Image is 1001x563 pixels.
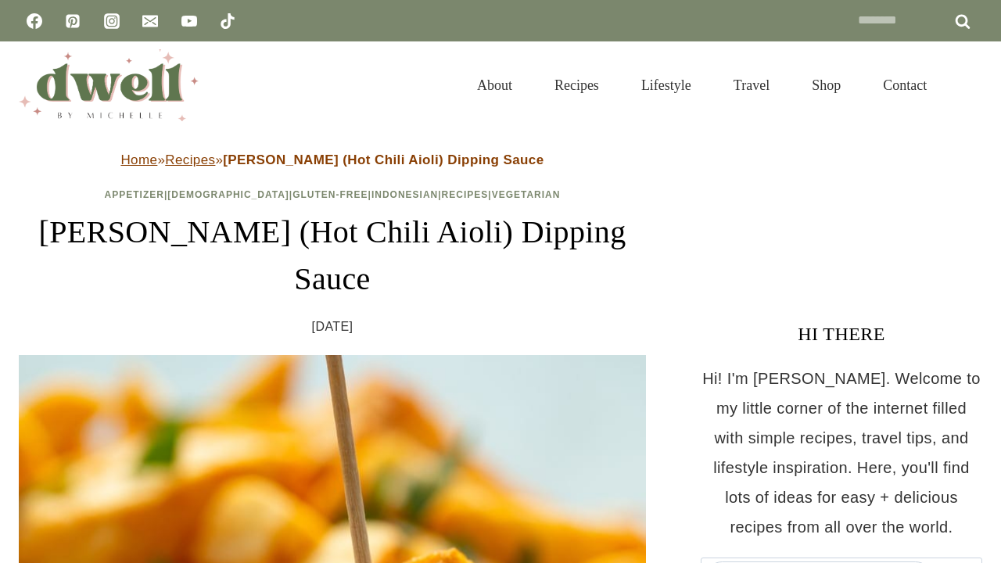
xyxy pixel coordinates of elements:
a: TikTok [212,5,243,37]
a: Travel [712,58,791,113]
time: [DATE] [312,315,353,339]
a: Contact [862,58,948,113]
a: Facebook [19,5,50,37]
a: Email [135,5,166,37]
a: Shop [791,58,862,113]
p: Hi! I'm [PERSON_NAME]. Welcome to my little corner of the internet filled with simple recipes, tr... [701,364,982,542]
button: View Search Form [956,72,982,99]
h3: HI THERE [701,320,982,348]
a: Vegetarian [492,189,561,200]
a: Home [120,152,157,167]
img: DWELL by michelle [19,49,199,121]
h1: [PERSON_NAME] (Hot Chili Aioli) Dipping Sauce [19,209,646,303]
a: Recipes [442,189,489,200]
a: Gluten-Free [292,189,368,200]
a: About [456,58,533,113]
a: Pinterest [57,5,88,37]
a: Lifestyle [620,58,712,113]
a: Instagram [96,5,127,37]
strong: [PERSON_NAME] (Hot Chili Aioli) Dipping Sauce [223,152,544,167]
a: [DEMOGRAPHIC_DATA] [167,189,289,200]
a: Recipes [165,152,215,167]
a: YouTube [174,5,205,37]
nav: Primary Navigation [456,58,948,113]
a: Recipes [533,58,620,113]
a: Indonesian [371,189,438,200]
a: Appetizer [105,189,164,200]
span: » » [120,152,544,167]
span: | | | | | [105,189,561,200]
